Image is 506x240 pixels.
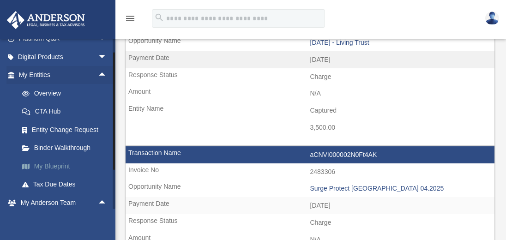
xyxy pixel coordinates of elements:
[98,48,116,66] span: arrow_drop_down
[126,214,494,232] td: Charge
[6,193,121,212] a: My Anderson Teamarrow_drop_up
[13,157,121,175] a: My Blueprint
[126,51,494,69] td: [DATE]
[13,139,121,157] a: Binder Walkthrough
[126,102,494,120] td: Captured
[126,68,494,86] td: Charge
[98,30,116,48] span: arrow_drop_down
[4,11,88,29] img: Anderson Advisors Platinum Portal
[485,12,499,25] img: User Pic
[126,163,494,181] td: 2483306
[13,84,121,102] a: Overview
[310,39,490,47] div: [DATE] - Living Trust
[98,66,116,85] span: arrow_drop_up
[6,48,121,66] a: Digital Productsarrow_drop_down
[154,12,164,23] i: search
[126,119,494,137] td: 3,500.00
[98,193,116,212] span: arrow_drop_up
[13,120,121,139] a: Entity Change Request
[310,185,490,192] div: Surge Protect [GEOGRAPHIC_DATA] 04.2025
[13,102,121,121] a: CTA Hub
[126,197,494,215] td: [DATE]
[126,146,494,164] td: aCNVI000002N0Ft4AK
[6,66,121,84] a: My Entitiesarrow_drop_up
[13,175,121,194] a: Tax Due Dates
[125,16,136,24] a: menu
[125,13,136,24] i: menu
[126,85,494,102] td: N/A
